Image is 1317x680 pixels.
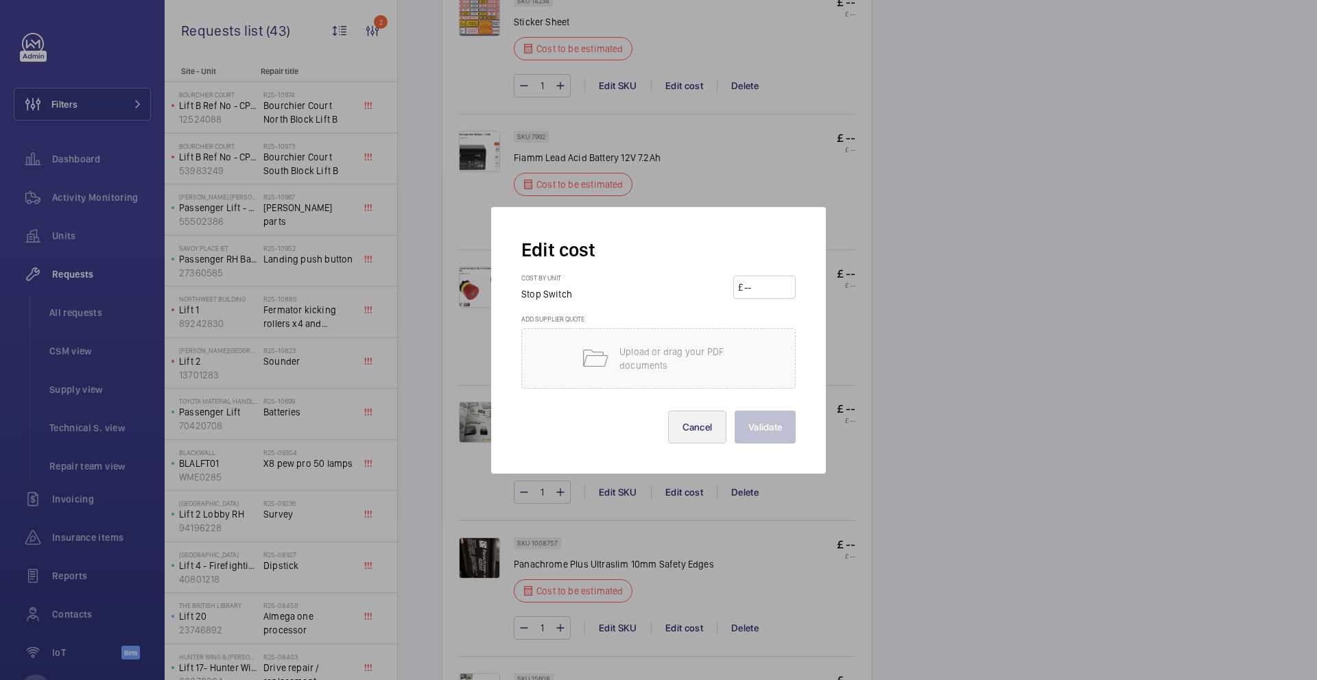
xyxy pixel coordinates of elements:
[521,274,586,287] h3: Cost by unit
[521,289,572,300] span: Stop Switch
[668,411,727,444] button: Cancel
[521,315,796,328] h3: Add supplier quote
[735,411,796,444] button: Validate
[619,345,736,372] p: Upload or drag your PDF documents
[738,280,743,294] div: £
[521,237,796,263] h2: Edit cost
[743,276,791,298] input: --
